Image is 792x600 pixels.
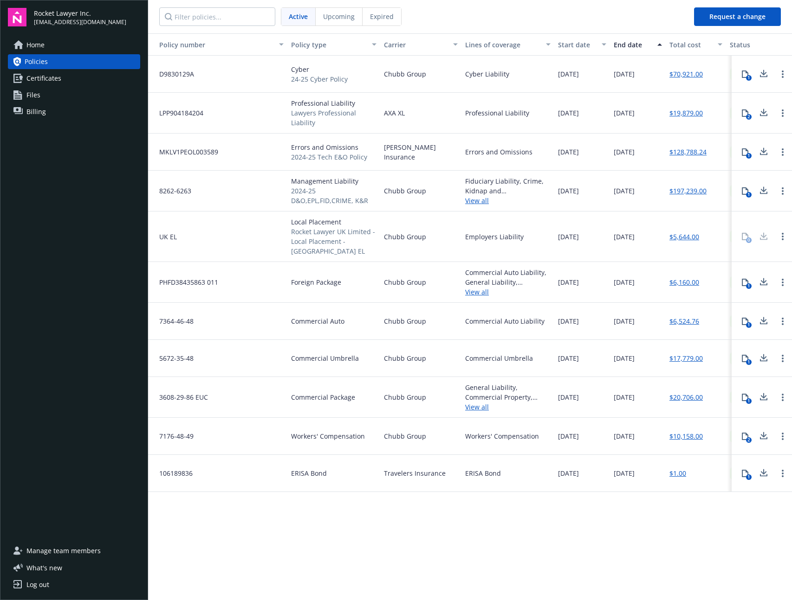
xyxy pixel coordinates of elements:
span: Lawyers Professional Liability [291,108,377,128]
div: Policy type [291,40,366,50]
div: Log out [26,577,49,592]
span: [DATE] [558,468,579,478]
a: Open options [777,392,788,403]
a: Home [8,38,140,52]
a: Open options [777,468,788,479]
button: 1 [736,65,754,83]
span: Chubb Group [384,353,426,363]
div: Lines of coverage [465,40,540,50]
button: 1 [736,182,754,200]
div: 1 [746,283,752,289]
span: 106189836 [152,468,193,478]
span: 8262-6263 [152,186,191,196]
button: Policy type [287,33,380,56]
span: Chubb Group [384,69,426,79]
span: 5672-35-48 [152,353,194,363]
div: 2 [746,437,752,443]
a: View all [465,287,551,297]
a: Open options [777,431,788,442]
a: $10,158.00 [669,431,703,441]
button: What's new [8,563,77,573]
div: Fiduciary Liability, Crime, Kidnap and [PERSON_NAME], Directors and Officers, Employment Practice... [465,176,551,196]
div: Carrier [384,40,448,50]
span: Workers' Compensation [291,431,365,441]
button: 1 [736,464,754,483]
a: $19,879.00 [669,108,703,118]
span: [DATE] [614,353,635,363]
button: 1 [736,388,754,407]
a: Open options [777,69,788,80]
div: Start date [558,40,596,50]
span: [DATE] [558,69,579,79]
span: Rocket Lawyer Inc. [34,8,126,18]
a: Open options [777,231,788,242]
button: Carrier [380,33,461,56]
div: 1 [746,192,752,198]
span: [DATE] [558,147,579,157]
span: Professional Liability [291,98,377,108]
span: [DATE] [558,316,579,326]
div: 1 [746,398,752,404]
span: [DATE] [558,186,579,196]
a: Open options [777,147,788,158]
span: [DATE] [558,232,579,242]
span: 7176-48-49 [152,431,194,441]
div: Workers' Compensation [465,431,539,441]
div: 1 [746,322,752,328]
span: Chubb Group [384,277,426,287]
span: 24-25 Cyber Policy [291,74,348,84]
span: Files [26,88,40,102]
span: Expired [370,12,394,21]
span: Chubb Group [384,232,426,242]
span: [DATE] [614,431,635,441]
button: Lines of coverage [461,33,554,56]
div: 1 [746,153,752,159]
img: navigator-logo.svg [8,8,26,26]
span: [DATE] [614,232,635,242]
span: Home [26,38,45,52]
div: Policy number [152,40,273,50]
a: Open options [777,185,788,197]
span: [DATE] [558,108,579,118]
span: Commercial Package [291,392,355,402]
a: $20,706.00 [669,392,703,402]
span: [DATE] [614,316,635,326]
button: 1 [736,273,754,292]
div: Total cost [669,40,712,50]
a: Manage team members [8,543,140,558]
div: Status [730,40,792,50]
a: View all [465,402,551,412]
span: PHFD38435863 011 [152,277,218,287]
a: $6,160.00 [669,277,699,287]
a: Open options [777,316,788,327]
div: 1 [746,474,752,480]
span: Upcoming [323,12,355,21]
span: What ' s new [26,563,62,573]
button: Rocket Lawyer Inc.[EMAIL_ADDRESS][DOMAIN_NAME] [34,8,140,26]
span: MKLV1PEOL003589 [152,147,218,157]
div: General Liability, Commercial Property, Employee Benefits Liability [465,383,551,402]
span: Cyber [291,64,348,74]
span: Travelers Insurance [384,468,446,478]
button: End date [610,33,666,56]
span: [PERSON_NAME] Insurance [384,142,458,162]
span: Chubb Group [384,392,426,402]
div: 1 [746,359,752,365]
span: ERISA Bond [291,468,327,478]
div: ERISA Bond [465,468,501,478]
div: Commercial Auto Liability, General Liability, Commercial Property, Workers' Compensation, Blanket... [465,268,551,287]
span: Policies [25,54,48,69]
span: [DATE] [614,277,635,287]
span: Commercial Auto [291,316,344,326]
span: Chubb Group [384,186,426,196]
button: Start date [554,33,610,56]
span: Billing [26,104,46,119]
div: Cyber Liability [465,69,509,79]
button: Request a change [694,7,781,26]
span: Active [289,12,308,21]
span: Rocket Lawyer UK Limited - Local Placement - [GEOGRAPHIC_DATA] EL [291,227,377,256]
div: Professional Liability [465,108,529,118]
span: [DATE] [614,147,635,157]
span: 3608-29-86 EUC [152,392,208,402]
span: [DATE] [558,392,579,402]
